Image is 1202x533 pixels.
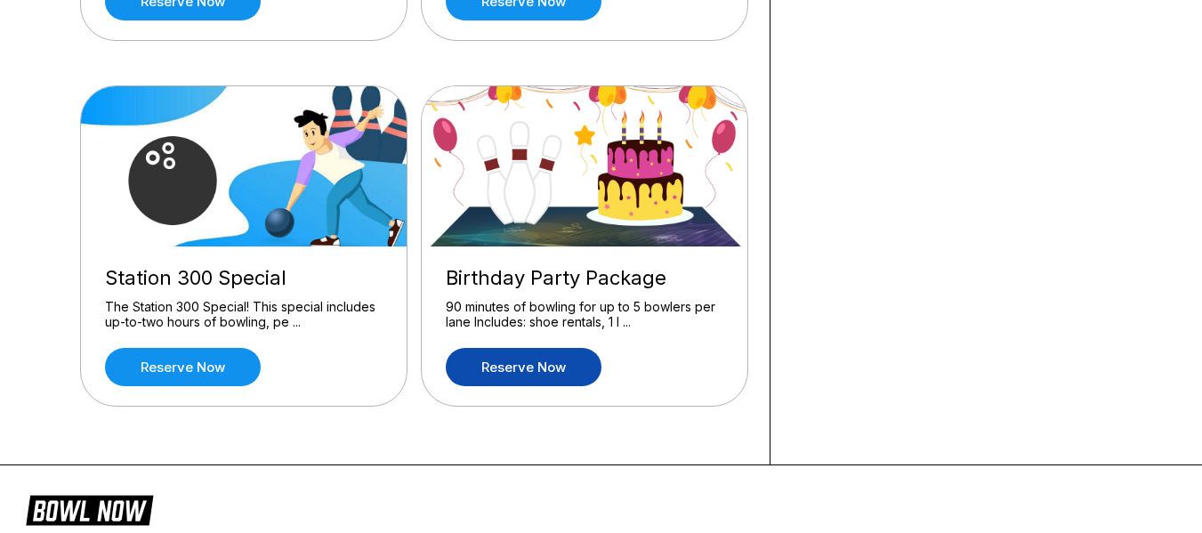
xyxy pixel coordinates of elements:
[446,348,601,386] a: Reserve now
[446,266,723,290] div: Birthday Party Package
[105,266,383,290] div: Station 300 Special
[105,299,383,330] div: The Station 300 Special! This special includes up-to-two hours of bowling, pe ...
[446,299,723,330] div: 90 minutes of bowling for up to 5 bowlers per lane Includes: shoe rentals, 1 l ...
[422,86,749,246] img: Birthday Party Package
[105,348,261,386] a: Reserve now
[81,86,408,246] img: Station 300 Special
